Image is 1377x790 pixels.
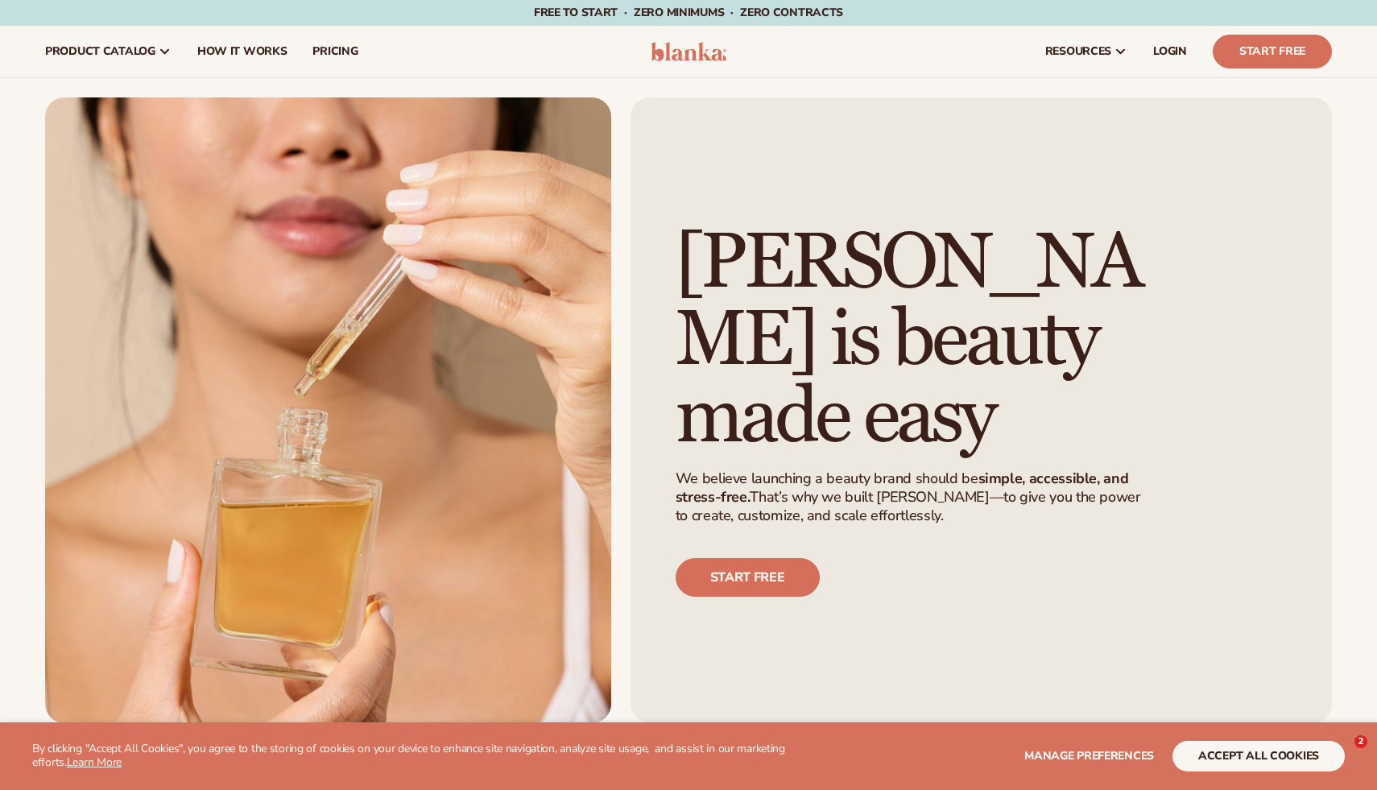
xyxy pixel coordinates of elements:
[1140,26,1200,77] a: LOGIN
[197,45,287,58] span: How It Works
[67,755,122,770] a: Learn More
[1153,45,1187,58] span: LOGIN
[651,42,727,61] img: logo
[676,469,1156,526] p: We believe launching a beauty brand should be That’s why we built [PERSON_NAME]—to give you the p...
[184,26,300,77] a: How It Works
[32,742,813,770] p: By clicking "Accept All Cookies", you agree to the storing of cookies on your device to enhance s...
[1321,735,1360,774] iframe: Intercom live chat
[676,225,1165,457] h1: [PERSON_NAME] is beauty made easy
[45,45,155,58] span: product catalog
[45,97,611,723] img: Female smiling with serum bottle.
[1045,45,1111,58] span: resources
[1032,26,1140,77] a: resources
[534,5,843,20] span: Free to start · ZERO minimums · ZERO contracts
[1024,748,1154,763] span: Manage preferences
[300,26,370,77] a: pricing
[1024,741,1154,771] button: Manage preferences
[312,45,358,58] span: pricing
[32,26,184,77] a: product catalog
[676,469,1129,507] strong: simple, accessible, and stress-free.
[676,558,820,597] a: Start free
[1354,735,1367,748] span: 2
[1172,741,1345,771] button: accept all cookies
[1213,35,1332,68] a: Start Free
